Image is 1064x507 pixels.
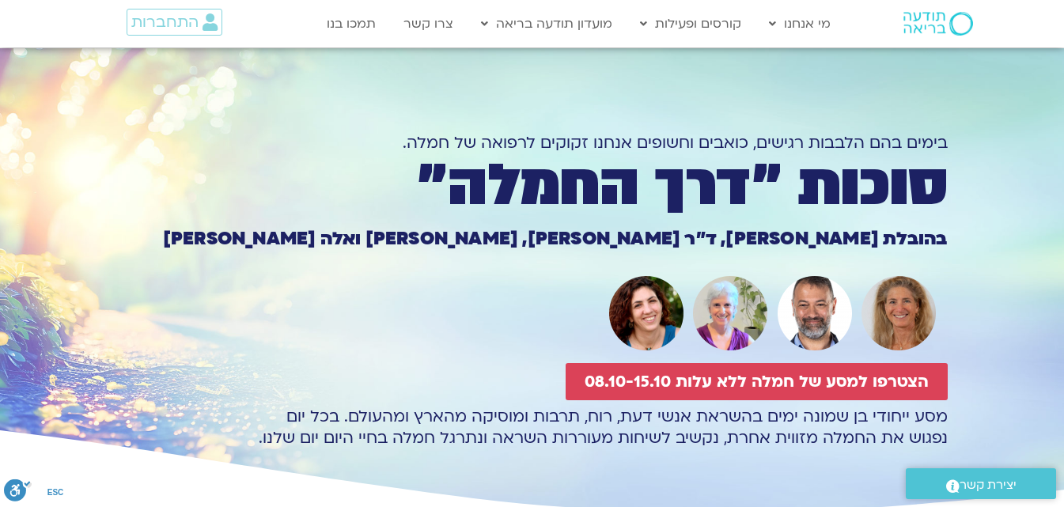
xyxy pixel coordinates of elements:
a: מי אנחנו [761,9,839,39]
a: מועדון תודעה בריאה [473,9,620,39]
a: תמכו בנו [319,9,384,39]
a: התחברות [127,9,222,36]
span: יצירת קשר [960,475,1017,496]
span: התחברות [131,13,199,31]
a: יצירת קשר [906,468,1056,499]
img: תודעה בריאה [903,12,973,36]
h1: סוכות ״דרך החמלה״ [117,159,948,213]
a: קורסים ופעילות [632,9,749,39]
span: הצטרפו למסע של חמלה ללא עלות 08.10-15.10 [585,373,929,391]
a: הצטרפו למסע של חמלה ללא עלות 08.10-15.10 [566,363,948,400]
p: מסע ייחודי בן שמונה ימים בהשראת אנשי דעת, רוח, תרבות ומוסיקה מהארץ ומהעולם. בכל יום נפגוש את החמל... [117,406,948,448]
h1: בהובלת [PERSON_NAME], ד״ר [PERSON_NAME], [PERSON_NAME] ואלה [PERSON_NAME] [117,230,948,248]
h1: בימים בהם הלבבות רגישים, כואבים וחשופים אנחנו זקוקים לרפואה של חמלה. [117,132,948,153]
a: צרו קשר [396,9,461,39]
